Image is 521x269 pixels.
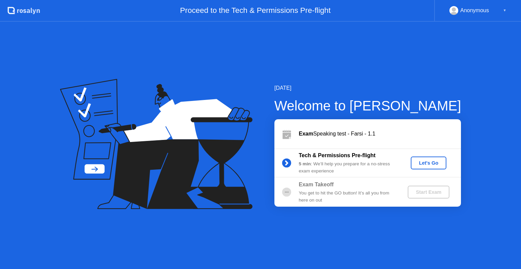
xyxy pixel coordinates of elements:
button: Start Exam [408,186,449,199]
div: [DATE] [274,84,461,92]
div: Anonymous [460,6,489,15]
b: Exam [299,131,313,137]
b: Tech & Permissions Pre-flight [299,152,375,158]
b: Exam Takeoff [299,182,334,187]
div: Let's Go [413,160,444,166]
b: 5 min [299,161,311,166]
div: ▼ [503,6,506,15]
div: Speaking test - Farsi - 1.1 [299,130,461,138]
div: You get to hit the GO button! It’s all you from here on out [299,190,397,204]
button: Let's Go [411,157,446,169]
div: Start Exam [410,189,447,195]
div: : We’ll help you prepare for a no-stress exam experience [299,161,397,174]
div: Welcome to [PERSON_NAME] [274,96,461,116]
